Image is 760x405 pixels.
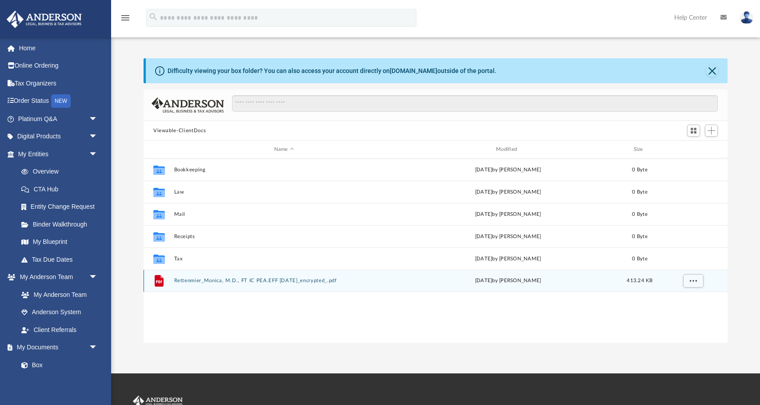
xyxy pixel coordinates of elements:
div: Size [622,146,658,154]
div: Difficulty viewing your box folder? You can also access your account directly on outside of the p... [168,66,496,76]
span: 0 Byte [632,167,648,172]
span: 413.24 KB [627,278,652,283]
a: Tax Organizers [6,74,111,92]
img: User Pic [740,11,753,24]
span: arrow_drop_down [89,110,107,128]
i: menu [120,12,131,23]
button: Close [706,65,718,77]
a: Client Referrals [12,321,107,339]
a: Overview [12,163,111,181]
a: Digital Productsarrow_drop_down [6,128,111,146]
a: Meeting Minutes [12,374,107,392]
a: CTA Hub [12,180,111,198]
div: [DATE] by [PERSON_NAME] [398,255,618,263]
div: grid [144,158,728,343]
button: Mail [174,211,394,217]
div: NEW [51,94,71,108]
a: Box [12,356,102,374]
img: Anderson Advisors Platinum Portal [4,11,84,28]
i: search [148,12,158,22]
span: 0 Byte [632,234,648,239]
div: [DATE] by [PERSON_NAME] [398,233,618,241]
span: 0 Byte [632,190,648,194]
button: Law [174,189,394,195]
a: My Entitiesarrow_drop_down [6,145,111,163]
a: [DOMAIN_NAME] [390,67,437,74]
span: 0 Byte [632,256,648,261]
div: id [148,146,170,154]
a: Online Ordering [6,57,111,75]
a: Binder Walkthrough [12,215,111,233]
input: Search files and folders [232,95,718,112]
a: Entity Change Request [12,198,111,216]
div: [DATE] by [PERSON_NAME] [398,211,618,219]
div: [DATE] by [PERSON_NAME] [398,188,618,196]
div: Name [174,146,394,154]
a: Home [6,39,111,57]
button: More options [683,274,704,288]
button: Rettenmier_Monica, M.D., FT IC PEA.EFF [DATE]_encrypted_.pdf [174,278,394,283]
button: Tax [174,256,394,262]
button: Add [705,125,718,137]
a: menu [120,17,131,23]
div: id [661,146,724,154]
a: Platinum Q&Aarrow_drop_down [6,110,111,128]
span: arrow_drop_down [89,145,107,163]
button: Switch to Grid View [687,125,700,137]
button: Bookkeeping [174,167,394,173]
span: arrow_drop_down [89,128,107,146]
a: Anderson System [12,304,107,321]
span: arrow_drop_down [89,268,107,287]
button: Receipts [174,234,394,239]
div: [DATE] by [PERSON_NAME] [398,166,618,174]
span: arrow_drop_down [89,339,107,357]
a: Tax Due Dates [12,251,111,268]
a: My Anderson Team [12,286,102,304]
a: My Anderson Teamarrow_drop_down [6,268,107,286]
a: My Blueprint [12,233,107,251]
div: [DATE] by [PERSON_NAME] [398,277,618,285]
span: 0 Byte [632,212,648,217]
div: Modified [398,146,618,154]
a: Order StatusNEW [6,92,111,110]
button: Viewable-ClientDocs [153,127,206,135]
a: My Documentsarrow_drop_down [6,339,107,356]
